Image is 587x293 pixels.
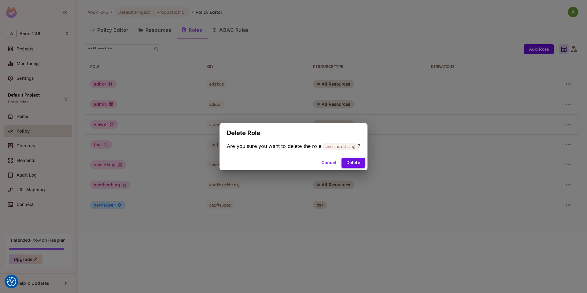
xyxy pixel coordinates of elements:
h2: Delete Role [220,123,367,143]
button: Delete [341,158,365,168]
span: Are you sure you want to delete the role: ? [227,143,360,149]
img: Revisit consent button [7,277,16,286]
span: anotherthing [323,142,358,150]
button: Consent Preferences [7,277,16,286]
button: Cancel [319,158,339,168]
